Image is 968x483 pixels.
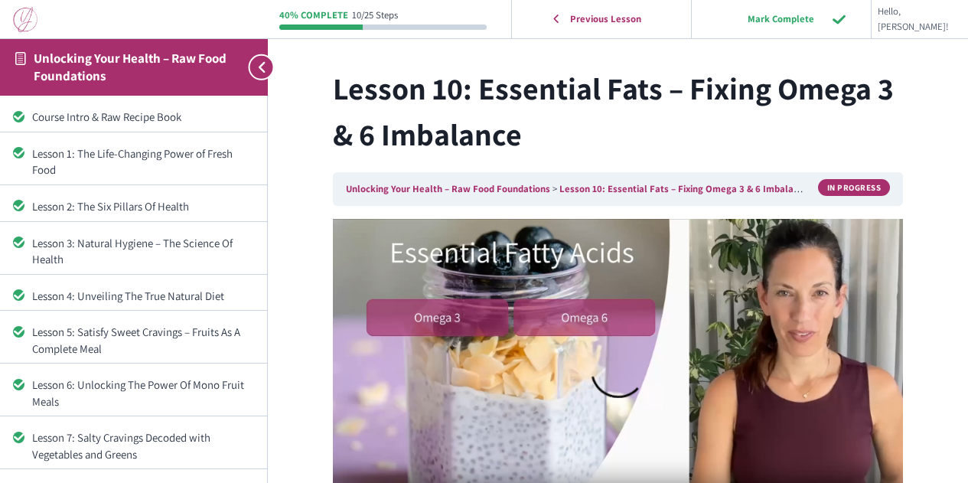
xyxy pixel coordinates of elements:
div: Lesson 6: Unlocking The Power Of Mono Fruit Meals [32,377,254,410]
input: Mark Complete [709,3,854,34]
div: Lesson 7: Salty Cravings Decoded with Vegetables and Greens [32,429,254,462]
div: Lesson 4: Unveiling The True Natural Diet [32,288,254,304]
a: Completed Lesson 6: Unlocking The Power Of Mono Fruit Meals [13,377,254,410]
h1: Lesson 10: Essential Fats – Fixing Omega 3 & 6 Imbalance [333,65,903,157]
a: Completed Lesson 1: The Life-Changing Power of Fresh Food [13,145,254,178]
a: Lesson 10: Essential Fats – Fixing Omega 3 & 6 Imbalance [559,182,809,195]
button: Toggle sidebar navigation [240,38,268,96]
div: Completed [13,200,24,211]
div: Completed [13,147,24,158]
div: Completed [13,289,24,301]
a: Completed Course Intro & Raw Recipe Book [13,109,254,125]
div: Lesson 3: Natural Hygiene – The Science Of Health [32,235,254,268]
div: In Progress [818,179,891,196]
div: Lesson 1: The Life-Changing Power of Fresh Food [32,145,254,178]
div: Course Intro & Raw Recipe Book [32,109,254,125]
a: Completed Lesson 2: The Six Pillars Of Health [13,198,254,214]
span: Hello, [PERSON_NAME]! [878,4,949,35]
div: Completed [13,379,24,390]
a: Completed Lesson 7: Salty Cravings Decoded with Vegetables and Greens [13,429,254,462]
div: Lesson 2: The Six Pillars Of Health [32,198,254,214]
a: Unlocking Your Health – Raw Food Foundations [34,50,227,84]
div: Completed [13,111,24,122]
a: Unlocking Your Health – Raw Food Foundations [346,182,550,195]
div: Completed [13,237,24,248]
span: Previous Lesson [560,13,651,25]
div: Completed [13,326,24,338]
a: Completed Lesson 5: Satisfy Sweet Cravings – Fruits As A Complete Meal [13,324,254,357]
div: 40% Complete [279,11,348,21]
a: Previous Lesson [516,3,686,34]
nav: Breadcrumbs [333,172,903,206]
a: Completed Lesson 4: Unveiling The True Natural Diet [13,288,254,304]
div: Lesson 5: Satisfy Sweet Cravings – Fruits As A Complete Meal [32,324,254,357]
div: 10/25 Steps [352,11,398,21]
a: Completed Lesson 3: Natural Hygiene – The Science Of Health [13,235,254,268]
div: Completed [13,432,24,443]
